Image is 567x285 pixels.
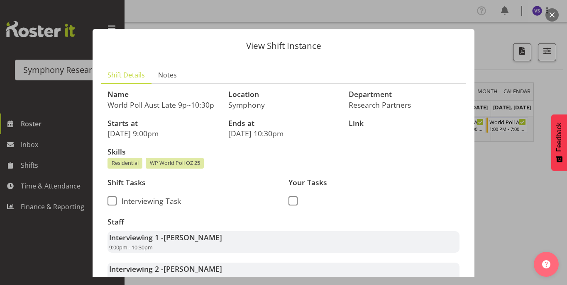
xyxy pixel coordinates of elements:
[349,119,459,128] h3: Link
[349,100,459,109] p: Research Partners
[108,179,279,187] h3: Shift Tasks
[150,159,200,167] span: WP World Poll OZ 25
[108,100,218,109] p: World Poll Aust Late 9p~10:30p
[542,260,550,268] img: help-xxl-2.png
[109,275,153,283] span: 9:00pm - 10:30pm
[101,41,466,50] p: View Shift Instance
[228,90,339,99] h3: Location
[108,70,145,80] span: Shift Details
[108,218,459,226] h3: Staff
[288,179,459,187] h3: Your Tasks
[108,119,218,128] h3: Starts at
[109,232,222,242] strong: Interviewing 1 -
[228,129,339,138] p: [DATE] 10:30pm
[164,264,222,274] span: [PERSON_NAME]
[109,244,153,251] span: 9:00pm - 10:30pm
[228,100,339,109] p: Symphony
[109,264,222,274] strong: Interviewing 2 -
[164,232,222,242] span: [PERSON_NAME]
[551,114,567,171] button: Feedback - Show survey
[108,90,218,99] h3: Name
[228,119,339,128] h3: Ends at
[117,196,181,205] span: Interviewing Task
[112,159,139,167] span: Residential
[349,90,459,99] h3: Department
[108,129,218,138] p: [DATE] 9:00pm
[158,70,177,80] span: Notes
[108,148,459,156] h3: Skills
[555,123,563,152] span: Feedback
